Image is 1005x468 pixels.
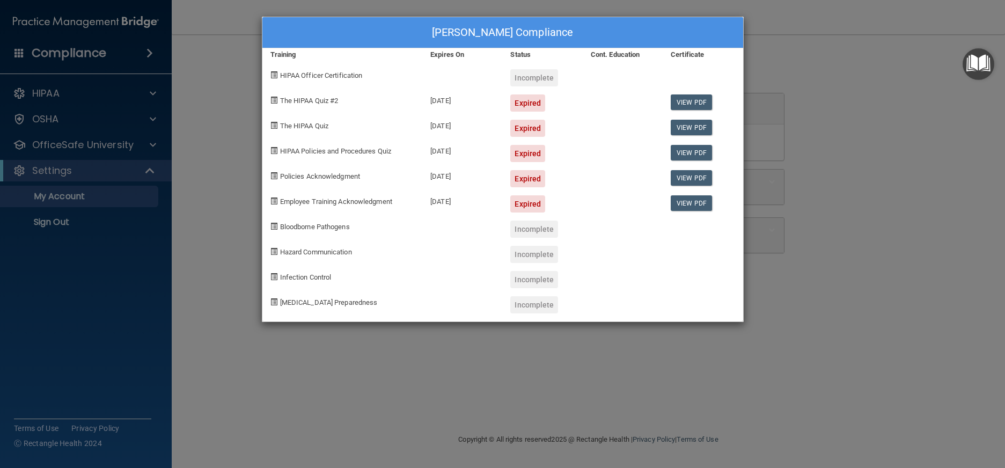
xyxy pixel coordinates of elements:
div: [DATE] [422,86,502,112]
div: Status [502,48,582,61]
div: Expired [510,170,545,187]
div: Incomplete [510,296,558,313]
div: [DATE] [422,112,502,137]
span: Bloodborne Pathogens [280,223,350,231]
div: Cont. Education [583,48,663,61]
span: Infection Control [280,273,332,281]
div: Incomplete [510,221,558,238]
span: HIPAA Policies and Procedures Quiz [280,147,391,155]
div: Expired [510,94,545,112]
a: View PDF [671,170,712,186]
div: [PERSON_NAME] Compliance [262,17,743,48]
div: Expired [510,120,545,137]
div: Incomplete [510,246,558,263]
div: [DATE] [422,137,502,162]
span: The HIPAA Quiz #2 [280,97,339,105]
a: View PDF [671,120,712,135]
span: Hazard Communication [280,248,352,256]
div: [DATE] [422,187,502,213]
div: Expired [510,145,545,162]
div: [DATE] [422,162,502,187]
div: Incomplete [510,271,558,288]
a: View PDF [671,94,712,110]
div: Expired [510,195,545,213]
span: Employee Training Acknowledgment [280,198,392,206]
div: Expires On [422,48,502,61]
div: Training [262,48,423,61]
div: Incomplete [510,69,558,86]
a: View PDF [671,145,712,160]
span: [MEDICAL_DATA] Preparedness [280,298,378,306]
button: Open Resource Center [963,48,994,80]
span: HIPAA Officer Certification [280,71,363,79]
div: Certificate [663,48,743,61]
span: Policies Acknowledgment [280,172,360,180]
a: View PDF [671,195,712,211]
span: The HIPAA Quiz [280,122,328,130]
